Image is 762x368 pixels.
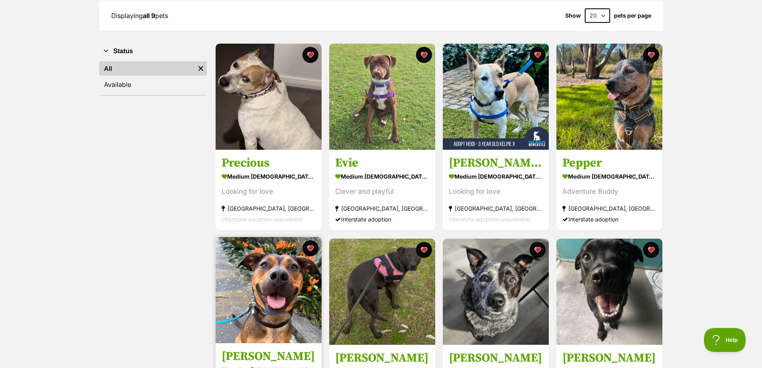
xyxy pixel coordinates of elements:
[222,171,316,183] div: medium [DEMOGRAPHIC_DATA] Dog
[335,203,429,214] div: [GEOGRAPHIC_DATA], [GEOGRAPHIC_DATA]
[556,44,662,150] img: Pepper
[562,187,656,197] div: Adventure Buddy
[643,47,659,63] button: favourite
[216,237,322,343] img: Lizzie
[216,44,322,150] img: Precious
[556,150,662,231] a: Pepper medium [DEMOGRAPHIC_DATA] Dog Adventure Buddy [GEOGRAPHIC_DATA], [GEOGRAPHIC_DATA] Interst...
[99,46,207,56] button: Status
[530,47,546,63] button: favourite
[443,239,549,345] img: Millie
[449,216,530,223] span: Interstate adoption unavailable
[643,242,659,258] button: favourite
[556,239,662,345] img: Marge
[222,216,303,223] span: Interstate adoption unavailable
[416,47,432,63] button: favourite
[222,203,316,214] div: [GEOGRAPHIC_DATA], [GEOGRAPHIC_DATA]
[222,187,316,197] div: Looking for love
[704,328,746,352] iframe: Help Scout Beacon - Open
[216,150,322,231] a: Precious medium [DEMOGRAPHIC_DATA] Dog Looking for love [GEOGRAPHIC_DATA], [GEOGRAPHIC_DATA] Inte...
[222,156,316,171] h3: Precious
[335,171,429,183] div: medium [DEMOGRAPHIC_DATA] Dog
[302,240,318,256] button: favourite
[449,203,543,214] div: [GEOGRAPHIC_DATA], [GEOGRAPHIC_DATA]
[329,150,435,231] a: Evie medium [DEMOGRAPHIC_DATA] Dog Clever and playful [GEOGRAPHIC_DATA], [GEOGRAPHIC_DATA] Inters...
[416,242,432,258] button: favourite
[111,12,168,20] span: Displaying pets
[335,156,429,171] h3: Evie
[335,214,429,225] div: Interstate adoption
[449,350,543,366] h3: [PERSON_NAME]
[99,61,195,76] a: All
[443,150,549,231] a: [PERSON_NAME] - [DEMOGRAPHIC_DATA] Kelpie X medium [DEMOGRAPHIC_DATA] Dog Looking for love [GEOGR...
[302,47,318,63] button: favourite
[329,44,435,150] img: Evie
[530,242,546,258] button: favourite
[143,12,155,20] strong: all 9
[99,60,207,95] div: Status
[565,12,581,19] span: Show
[443,44,549,150] img: Heidi - 3 Year Old Kelpie X
[449,171,543,183] div: medium [DEMOGRAPHIC_DATA] Dog
[335,350,429,366] h3: [PERSON_NAME]
[562,203,656,214] div: [GEOGRAPHIC_DATA], [GEOGRAPHIC_DATA]
[449,187,543,197] div: Looking for love
[562,350,656,366] h3: [PERSON_NAME]
[195,61,207,76] a: Remove filter
[562,171,656,183] div: medium [DEMOGRAPHIC_DATA] Dog
[449,156,543,171] h3: [PERSON_NAME] - [DEMOGRAPHIC_DATA] Kelpie X
[222,349,316,364] h3: [PERSON_NAME]
[614,12,651,19] label: pets per page
[99,77,207,92] a: Available
[562,214,656,225] div: Interstate adoption
[335,187,429,197] div: Clever and playful
[562,156,656,171] h3: Pepper
[329,239,435,345] img: Molly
